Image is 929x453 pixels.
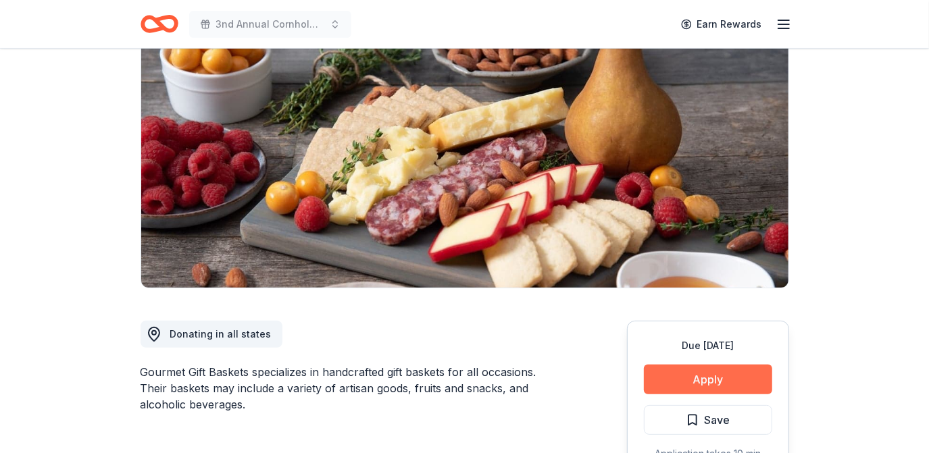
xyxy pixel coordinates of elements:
button: Save [644,405,772,435]
span: Donating in all states [170,328,272,340]
span: 3nd Annual Cornhole Tournament [216,16,324,32]
button: 3nd Annual Cornhole Tournament [189,11,351,38]
div: Due [DATE] [644,338,772,354]
div: Gourmet Gift Baskets specializes in handcrafted gift baskets for all occasions. Their baskets may... [141,364,562,412]
a: Home [141,8,178,40]
a: Earn Rewards [673,12,770,36]
img: Image for Gourmet Gift Baskets [141,30,788,288]
span: Save [705,411,730,429]
button: Apply [644,365,772,394]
